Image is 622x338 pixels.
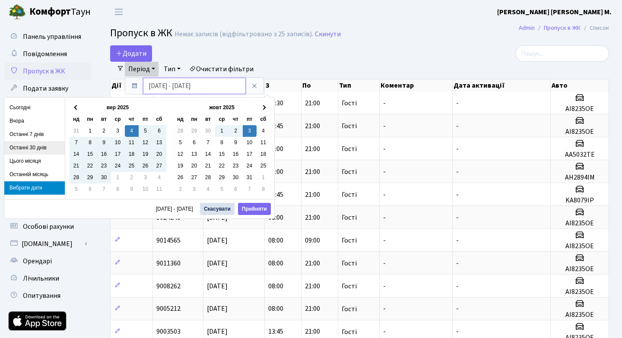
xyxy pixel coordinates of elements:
[554,151,605,159] h5: AA5032TE
[187,148,201,160] td: 13
[342,260,357,267] span: Гості
[29,5,91,19] span: Таун
[268,304,283,314] span: 08:00
[342,237,357,244] span: Гості
[4,287,91,304] a: Опитування
[383,167,386,177] span: -
[342,306,357,313] span: Гості
[4,128,65,141] li: Останні 7 днів
[506,19,622,37] nav: breadcrumb
[4,101,65,114] li: Сьогодні
[229,125,243,137] td: 2
[186,62,257,76] a: Очистити фільтри
[383,281,386,291] span: -
[456,144,459,154] span: -
[229,137,243,148] td: 9
[268,259,283,268] span: 08:00
[305,327,320,337] span: 21:00
[305,121,320,131] span: 21:00
[125,125,139,137] td: 4
[174,125,187,137] td: 28
[380,79,453,92] th: Коментар
[315,30,341,38] a: Скинути
[243,114,257,125] th: пт
[305,236,320,245] span: 09:00
[456,213,459,222] span: -
[156,281,181,291] span: 9008262
[554,311,605,319] h5: AI8235OE
[125,172,139,183] td: 2
[456,327,459,337] span: -
[305,144,320,154] span: 21:00
[554,265,605,273] h5: AI8235OE
[70,172,83,183] td: 28
[23,256,52,266] span: Орендарі
[383,98,386,108] span: -
[23,49,67,59] span: Повідомлення
[70,125,83,137] td: 31
[152,137,166,148] td: 13
[207,281,228,291] span: [DATE]
[139,160,152,172] td: 26
[83,160,97,172] td: 22
[187,102,257,114] th: жовт 2025
[139,137,152,148] td: 12
[70,160,83,172] td: 21
[139,114,152,125] th: пт
[174,148,187,160] td: 12
[342,100,357,107] span: Гості
[243,160,257,172] td: 24
[201,114,215,125] th: вт
[215,114,229,125] th: ср
[175,30,313,38] div: Немає записів (відфільтровано з 25 записів).
[215,160,229,172] td: 22
[174,114,187,125] th: нд
[268,144,283,154] span: 10:00
[160,62,184,76] a: Тип
[4,218,91,235] a: Особові рахунки
[110,45,152,62] a: Додати
[4,155,65,168] li: Цього місяця
[515,45,609,62] input: Пошук...
[187,160,201,172] td: 20
[111,79,153,92] th: Дії
[243,183,257,195] td: 7
[383,213,386,222] span: -
[257,160,270,172] td: 25
[265,79,301,92] th: З
[152,148,166,160] td: 20
[215,172,229,183] td: 29
[207,259,228,268] span: [DATE]
[116,49,146,58] span: Додати
[305,259,320,268] span: 21:00
[4,141,65,155] li: Останні 30 днів
[174,183,187,195] td: 2
[305,167,320,177] span: 21:00
[152,114,166,125] th: сб
[342,214,357,221] span: Гості
[383,190,386,199] span: -
[187,183,201,195] td: 3
[4,45,91,63] a: Повідомлення
[229,114,243,125] th: чт
[257,183,270,195] td: 8
[83,114,97,125] th: пн
[243,148,257,160] td: 17
[257,114,270,125] th: сб
[4,28,91,45] a: Панель управління
[83,102,152,114] th: вер 2025
[305,98,320,108] span: 21:00
[29,5,71,19] b: Комфорт
[23,66,65,76] span: Пропуск в ЖК
[453,79,551,92] th: Дата активації
[268,190,283,199] span: 09:45
[201,125,215,137] td: 30
[554,196,605,205] h5: KA8079IP
[152,160,166,172] td: 27
[187,172,201,183] td: 27
[497,7,612,17] a: [PERSON_NAME] [PERSON_NAME] М.
[243,125,257,137] td: 3
[125,160,139,172] td: 25
[97,114,111,125] th: вт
